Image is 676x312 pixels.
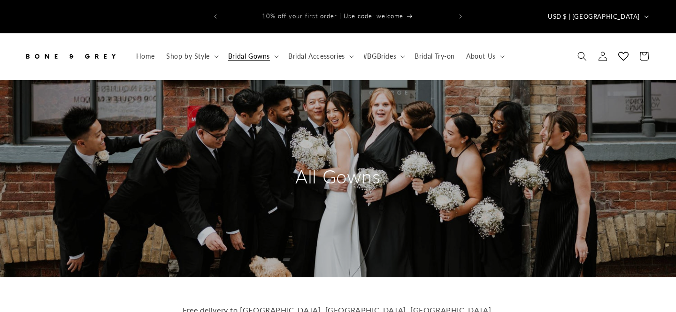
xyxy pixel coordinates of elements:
[450,8,471,25] button: Next announcement
[415,52,455,61] span: Bridal Try-on
[205,8,226,25] button: Previous announcement
[228,52,270,61] span: Bridal Gowns
[20,43,121,70] a: Bone and Grey Bridal
[262,12,403,20] span: 10% off your first order | Use code: welcome
[572,46,592,67] summary: Search
[161,46,223,66] summary: Shop by Style
[358,46,409,66] summary: #BGBrides
[542,8,653,25] button: USD $ | [GEOGRAPHIC_DATA]
[466,52,496,61] span: About Us
[409,46,461,66] a: Bridal Try-on
[131,46,161,66] a: Home
[363,52,396,61] span: #BGBrides
[223,46,283,66] summary: Bridal Gowns
[548,12,640,22] span: USD $ | [GEOGRAPHIC_DATA]
[461,46,508,66] summary: About Us
[249,164,427,189] h2: All Gowns
[283,46,358,66] summary: Bridal Accessories
[166,52,210,61] span: Shop by Style
[288,52,345,61] span: Bridal Accessories
[136,52,155,61] span: Home
[23,46,117,67] img: Bone and Grey Bridal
